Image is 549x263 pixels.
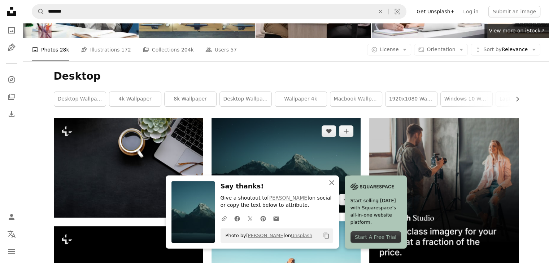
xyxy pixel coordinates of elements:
[32,5,44,18] button: Search Unsplash
[212,118,361,212] img: silhouette of mountains during nigh time photography
[291,233,312,238] a: Unsplash
[54,70,519,83] h1: Desktop
[121,46,131,54] span: 172
[81,38,131,61] a: Illustrations 172
[471,44,540,55] button: Sort byRelevance
[267,195,309,201] a: [PERSON_NAME]
[230,46,237,54] span: 57
[350,197,401,226] span: Start selling [DATE] with Squarespace’s all-in-one website platform.
[257,211,270,226] a: Share on Pinterest
[414,44,468,55] button: Orientation
[483,46,528,53] span: Relevance
[320,229,332,242] button: Copy to clipboard
[181,46,194,54] span: 204k
[427,46,455,52] span: Orientation
[275,92,327,106] a: wallpaper 4k
[4,72,19,87] a: Explore
[488,6,540,17] button: Submit an image
[54,164,203,171] a: Dark office leather workspace desk and supplies. Workplace and copy space
[4,107,19,121] a: Download History
[205,38,237,61] a: Users 57
[367,44,411,55] button: License
[32,4,406,19] form: Find visuals sitewide
[221,181,333,192] h3: Say thanks!
[412,6,459,17] a: Get Unsplash+
[345,175,407,249] a: Start selling [DATE] with Squarespace’s all-in-one website platform.Start A Free Trial
[389,5,406,18] button: Visual search
[4,23,19,37] a: Photos
[222,230,313,241] span: Photo by on
[143,38,194,61] a: Collections 204k
[4,4,19,20] a: Home — Unsplash
[165,92,216,106] a: 8k wallpaper
[244,211,257,226] a: Share on Twitter
[246,233,285,238] a: [PERSON_NAME]
[459,6,483,17] a: Log in
[4,210,19,224] a: Log in / Sign up
[496,92,548,106] a: laptop wallpaper
[322,125,336,137] button: Like
[350,181,394,192] img: file-1705255347840-230a6ab5bca9image
[220,92,271,106] a: desktop wallpapers
[4,244,19,259] button: Menu
[489,28,545,34] span: View more on iStock ↗
[483,46,501,52] span: Sort by
[441,92,492,106] a: windows 10 wallpaper
[231,211,244,226] a: Share on Facebook
[380,46,399,52] span: License
[372,5,388,18] button: Clear
[4,40,19,55] a: Illustrations
[54,118,203,217] img: Dark office leather workspace desk and supplies. Workplace and copy space
[4,90,19,104] a: Collections
[270,211,283,226] a: Share over email
[484,24,549,38] a: View more on iStock↗
[385,92,437,106] a: 1920x1080 wallpaper
[54,92,106,106] a: desktop wallpaper
[212,162,361,168] a: silhouette of mountains during nigh time photography
[339,125,353,137] button: Add to Collection
[4,227,19,241] button: Language
[511,92,519,106] button: scroll list to the right
[109,92,161,106] a: 4k wallpaper
[221,195,333,209] p: Give a shoutout to on social or copy the text below to attribute.
[330,92,382,106] a: macbook wallpaper
[350,231,401,243] div: Start A Free Trial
